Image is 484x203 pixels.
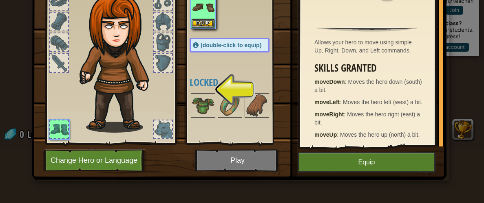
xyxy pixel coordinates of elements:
span: : [340,99,343,105]
button: Equip [298,152,435,172]
img: portrait.png [219,94,241,117]
h3: Skills Granted [314,63,424,74]
img: hr.png [317,27,418,32]
strong: moveUp [314,131,337,138]
button: Equip [192,19,214,28]
span: : [337,131,340,138]
span: (double-click to equip) [201,42,261,48]
span: Moves the hero up (north) a bit. [340,131,420,138]
span: Moves the hero right (east) a bit. [314,111,420,126]
span: Moves the hero left (west) a bit. [343,99,422,105]
img: portrait.png [192,94,214,117]
button: Change Hero or Language [43,149,147,172]
span: Moves the hero down (south) a bit. [314,79,422,93]
strong: moveDown [314,79,345,85]
strong: moveRight [314,111,344,118]
img: portrait.png [245,94,268,117]
strong: moveLeft [314,99,340,105]
h4: Locked [190,77,286,87]
span: : [344,111,347,118]
span: : [345,79,348,85]
div: Allows your hero to move using simple Up, Right, Down, and Left commands. [314,38,424,55]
